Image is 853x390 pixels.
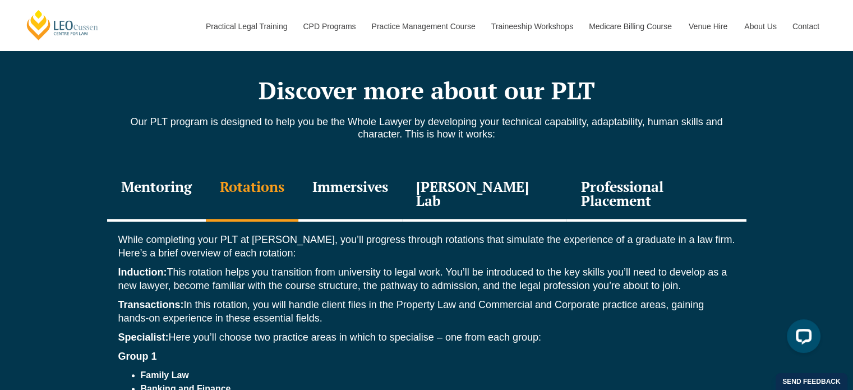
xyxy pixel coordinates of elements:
[118,299,184,310] strong: Transactions:
[118,331,735,344] p: Here you’ll choose two practice areas in which to specialise – one from each group:
[206,168,298,222] div: Rotations
[118,233,735,260] p: While completing your PLT at [PERSON_NAME], you’ll progress through rotations that simulate the e...
[107,76,746,104] h2: Discover more about our PLT
[784,2,828,51] a: Contact
[197,2,295,51] a: Practical Legal Training
[778,315,825,362] iframe: LiveChat chat widget
[118,267,167,278] strong: Induction:
[363,2,483,51] a: Practice Management Course
[294,2,363,51] a: CPD Programs
[483,2,580,51] a: Traineeship Workshops
[118,265,735,292] p: This rotation helps you transition from university to legal work. You’ll be introduced to the key...
[141,370,189,380] strong: Family Law
[25,9,100,41] a: [PERSON_NAME] Centre for Law
[118,298,735,325] p: In this rotation, you will handle client files in the Property Law and Commercial and Corporate p...
[736,2,784,51] a: About Us
[107,168,206,222] div: Mentoring
[402,168,567,222] div: [PERSON_NAME] Lab
[107,116,746,140] p: Our PLT program is designed to help you be the Whole Lawyer by developing your technical capabili...
[580,2,680,51] a: Medicare Billing Course
[118,351,157,362] strong: Group 1
[118,332,169,343] strong: Specialist:
[298,168,402,222] div: Immersives
[566,168,746,222] div: Professional Placement
[680,2,736,51] a: Venue Hire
